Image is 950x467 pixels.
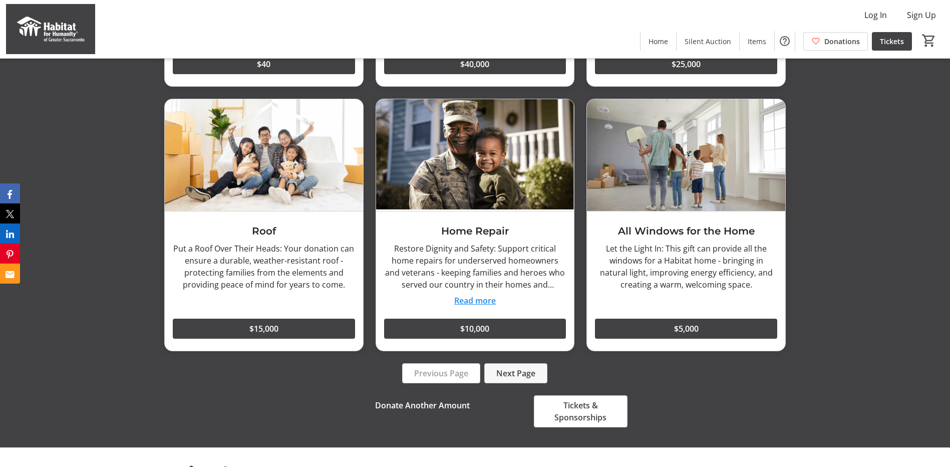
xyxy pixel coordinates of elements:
[748,36,766,47] span: Items
[384,243,566,291] div: Restore Dignity and Safety: Support critical home repairs for underserved homeowners and veterans...
[173,223,355,239] h3: Roof
[649,36,668,47] span: Home
[595,54,777,74] button: $25,000
[249,323,278,335] span: $15,000
[880,36,904,47] span: Tickets
[257,58,270,70] span: $40
[595,223,777,239] h3: All Windows for the Home
[685,36,731,47] span: Silent Auction
[672,58,701,70] span: $25,000
[323,395,522,415] button: Donate Another Amount
[595,319,777,339] button: $5,000
[496,367,535,379] span: Next Page
[803,32,868,51] a: Donations
[534,395,627,427] button: Tickets & Sponsorships
[173,319,355,339] button: $15,000
[587,99,785,210] img: All Windows for the Home
[384,319,566,339] button: $10,000
[595,243,777,291] div: Let the Light In: This gift can provide all the windows for a Habitat home - bringing in natural ...
[375,399,470,411] span: Donate Another Amount
[907,9,936,21] span: Sign Up
[460,58,489,70] span: $40,000
[173,243,355,291] div: Put a Roof Over Their Heads: Your donation can ensure a durable, weather-resistant roof - protect...
[454,295,496,307] button: Read more
[376,99,574,210] img: Home Repair
[546,399,615,423] span: Tickets & Sponsorships
[864,9,887,21] span: Log In
[674,323,699,335] span: $5,000
[740,32,774,51] a: Items
[775,31,795,51] button: Help
[899,7,944,23] button: Sign Up
[6,4,95,54] img: Habitat for Humanity of Greater Sacramento's Logo
[460,323,489,335] span: $10,000
[384,54,566,74] button: $40,000
[641,32,676,51] a: Home
[856,7,895,23] button: Log In
[484,363,547,383] button: Next Page
[920,32,938,50] button: Cart
[824,36,860,47] span: Donations
[384,223,566,239] h3: Home Repair
[677,32,739,51] a: Silent Auction
[173,54,355,74] button: $40
[165,99,363,210] img: Roof
[872,32,912,51] a: Tickets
